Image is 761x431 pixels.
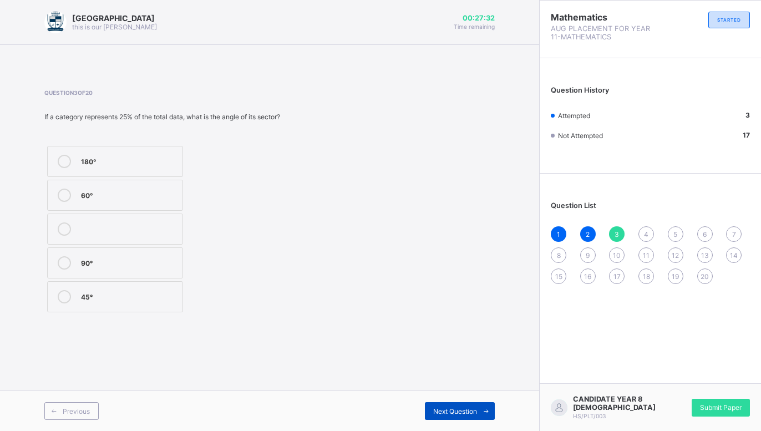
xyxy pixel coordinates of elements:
span: 8 [557,251,561,260]
div: If a category represents 25% of the total data, what is the angle of its sector? [44,113,280,121]
span: 2 [586,230,590,239]
span: 13 [701,251,709,260]
div: 60° [81,189,177,200]
span: Question 3 of 20 [44,89,280,96]
span: 4 [644,230,648,239]
span: 7 [732,230,736,239]
span: 17 [613,272,621,281]
span: Not Attempted [558,131,603,140]
span: Attempted [558,111,590,120]
span: 12 [672,251,679,260]
span: Previous [63,407,90,415]
span: Submit Paper [700,403,742,412]
span: 6 [703,230,707,239]
span: [GEOGRAPHIC_DATA] [72,13,157,23]
b: 3 [745,111,750,119]
span: HS/PLT/003 [573,413,606,419]
span: AUG PLACEMENT FOR YEAR 11-MATHEMATICS [551,24,651,41]
span: 11 [643,251,650,260]
span: 14 [730,251,738,260]
span: 00:27:32 [454,14,495,22]
span: 10 [613,251,621,260]
span: 19 [672,272,679,281]
span: this is our [PERSON_NAME] [72,23,157,31]
span: 3 [615,230,619,239]
span: 18 [643,272,650,281]
span: 16 [584,272,591,281]
span: 20 [701,272,709,281]
span: Time remaining [454,23,495,30]
div: 180° [81,155,177,166]
span: CANDIDATE YEAR 8 [DEMOGRAPHIC_DATA] [573,395,656,412]
div: 90° [81,256,177,267]
b: 17 [743,131,750,139]
span: Mathematics [551,12,651,23]
span: Question History [551,86,609,94]
div: 45° [81,290,177,301]
span: Question List [551,201,596,210]
span: 5 [673,230,677,239]
span: 1 [557,230,560,239]
span: 15 [555,272,562,281]
span: STARTED [717,17,741,23]
span: Next Question [433,407,477,415]
span: 9 [586,251,590,260]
